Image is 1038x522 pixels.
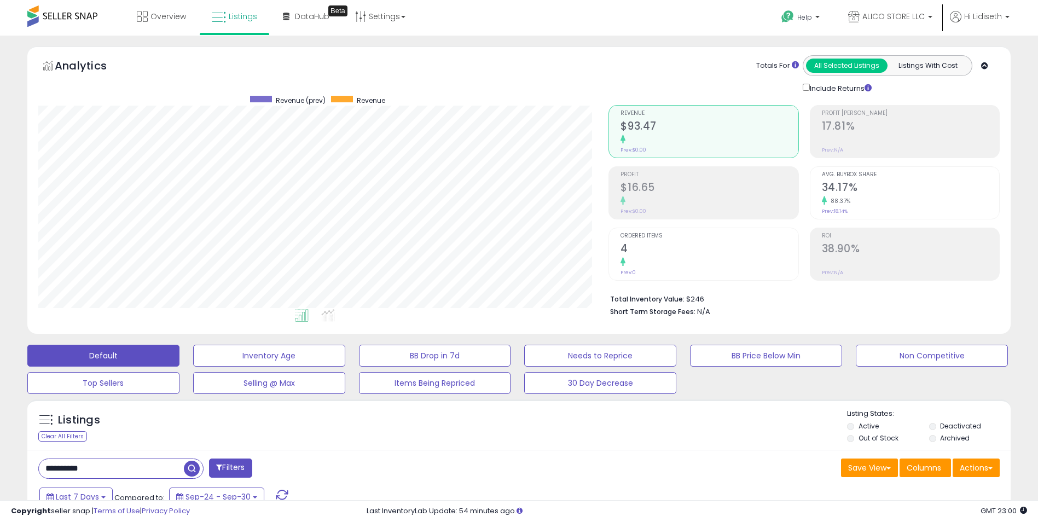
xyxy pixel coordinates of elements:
[907,462,941,473] span: Columns
[795,82,885,94] div: Include Returns
[950,11,1010,36] a: Hi Lidiseth
[524,345,676,367] button: Needs to Reprice
[185,491,251,502] span: Sep-24 - Sep-30
[193,372,345,394] button: Selling @ Max
[328,5,347,16] div: Tooltip anchor
[822,208,848,214] small: Prev: 18.14%
[781,10,795,24] i: Get Help
[822,111,999,117] span: Profit [PERSON_NAME]
[524,372,676,394] button: 30 Day Decrease
[357,96,385,105] span: Revenue
[806,59,888,73] button: All Selected Listings
[295,11,329,22] span: DataHub
[621,120,798,135] h2: $93.47
[822,120,999,135] h2: 17.81%
[940,433,970,443] label: Archived
[55,58,128,76] h5: Analytics
[58,413,100,428] h5: Listings
[827,197,851,205] small: 88.37%
[621,147,646,153] small: Prev: $0.00
[114,492,165,503] span: Compared to:
[940,421,981,431] label: Deactivated
[610,294,685,304] b: Total Inventory Value:
[859,421,879,431] label: Active
[142,506,190,516] a: Privacy Policy
[697,306,710,317] span: N/A
[621,208,646,214] small: Prev: $0.00
[169,488,264,506] button: Sep-24 - Sep-30
[822,233,999,239] span: ROI
[193,345,345,367] button: Inventory Age
[621,242,798,257] h2: 4
[887,59,969,73] button: Listings With Cost
[11,506,51,516] strong: Copyright
[981,506,1027,516] span: 2025-10-8 23:00 GMT
[367,506,1027,517] div: Last InventoryLab Update: 54 minutes ago.
[964,11,1002,22] span: Hi Lidiseth
[900,459,951,477] button: Columns
[610,292,991,305] li: $246
[797,13,812,22] span: Help
[11,506,190,517] div: seller snap | |
[621,172,798,178] span: Profit
[359,345,511,367] button: BB Drop in 7d
[822,172,999,178] span: Avg. Buybox Share
[822,181,999,196] h2: 34.17%
[94,506,140,516] a: Terms of Use
[856,345,1008,367] button: Non Competitive
[859,433,898,443] label: Out of Stock
[209,459,252,478] button: Filters
[822,242,999,257] h2: 38.90%
[690,345,842,367] button: BB Price Below Min
[39,488,113,506] button: Last 7 Days
[953,459,1000,477] button: Actions
[862,11,925,22] span: ALICO STORE LLC
[822,269,843,276] small: Prev: N/A
[150,11,186,22] span: Overview
[38,431,87,442] div: Clear All Filters
[359,372,511,394] button: Items Being Repriced
[621,111,798,117] span: Revenue
[621,269,636,276] small: Prev: 0
[27,345,179,367] button: Default
[610,307,695,316] b: Short Term Storage Fees:
[621,233,798,239] span: Ordered Items
[773,2,831,36] a: Help
[822,147,843,153] small: Prev: N/A
[27,372,179,394] button: Top Sellers
[621,181,798,196] h2: $16.65
[56,491,99,502] span: Last 7 Days
[229,11,257,22] span: Listings
[841,459,898,477] button: Save View
[276,96,326,105] span: Revenue (prev)
[847,409,1011,419] p: Listing States:
[756,61,799,71] div: Totals For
